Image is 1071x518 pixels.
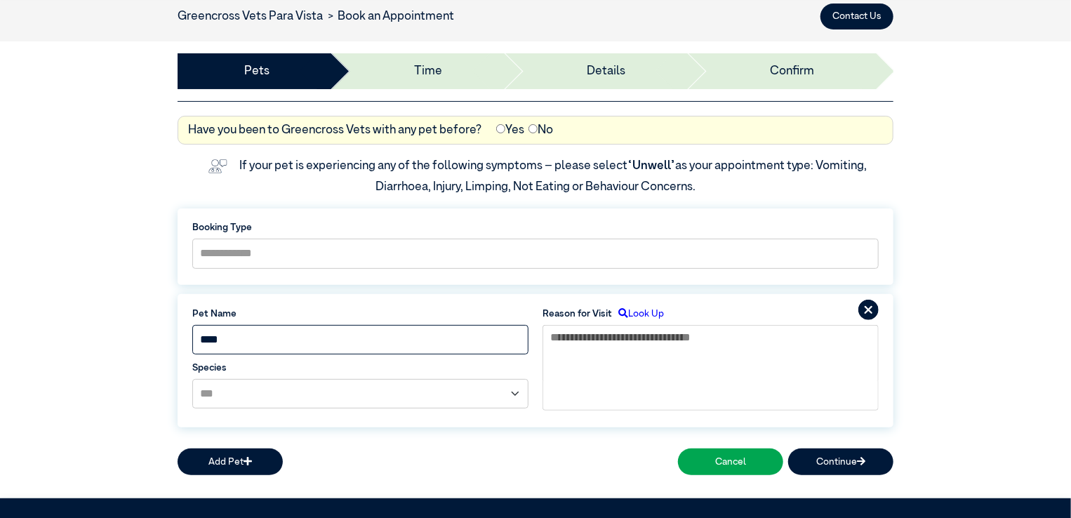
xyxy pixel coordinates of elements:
[612,307,664,321] label: Look Up
[496,121,524,140] label: Yes
[188,121,482,140] label: Have you been to Greencross Vets with any pet before?
[528,121,553,140] label: No
[239,160,870,193] label: If your pet is experiencing any of the following symptoms – please select as your appointment typ...
[192,361,528,375] label: Species
[244,62,270,81] a: Pets
[528,124,538,133] input: No
[678,449,783,474] button: Cancel
[178,8,455,26] nav: breadcrumb
[178,449,283,474] button: Add Pet
[178,11,323,22] a: Greencross Vets Para Vista
[192,220,879,234] label: Booking Type
[788,449,893,474] button: Continue
[323,8,455,26] li: Book an Appointment
[204,154,232,178] img: vet
[192,307,528,321] label: Pet Name
[496,124,505,133] input: Yes
[820,4,893,29] button: Contact Us
[627,160,675,172] span: “Unwell”
[543,307,612,321] label: Reason for Visit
